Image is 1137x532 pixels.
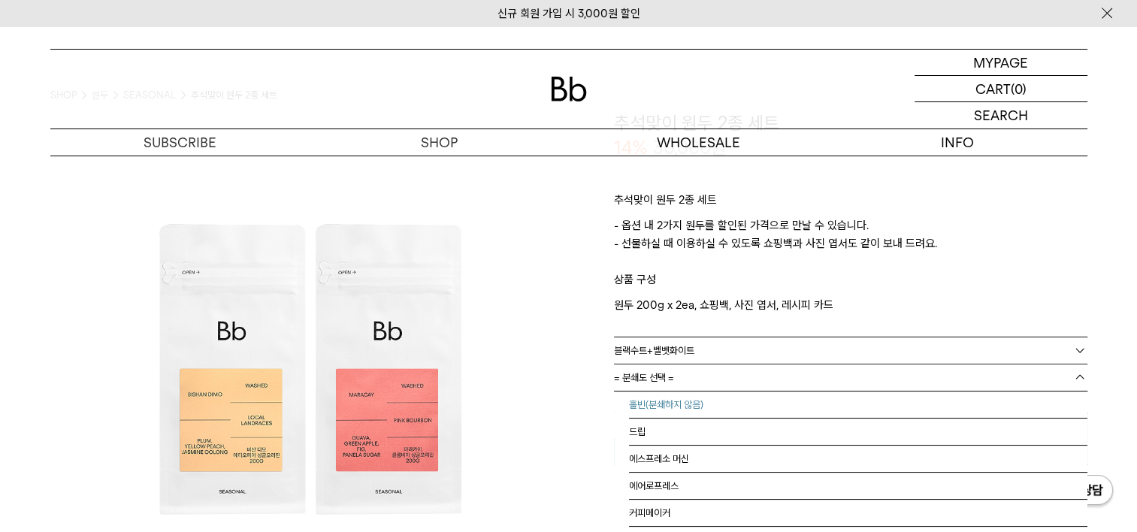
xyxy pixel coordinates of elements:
[828,129,1087,156] p: INFO
[629,419,1087,446] li: 드립
[614,271,1087,296] p: 상품 구성
[1011,76,1027,101] p: (0)
[975,76,1011,101] p: CART
[614,337,694,364] span: 블랙수트+벨벳화이트
[50,129,310,156] a: SUBSCRIBE
[973,50,1028,75] p: MYPAGE
[629,500,1087,527] li: 커피메이커
[915,50,1087,76] a: MYPAGE
[614,296,1087,314] p: 원두 200g x 2ea, 쇼핑백, 사진 엽서, 레시피 카드
[614,364,674,391] span: = 분쇄도 선택 =
[629,446,1087,473] li: 에스프레소 머신
[614,216,1087,271] p: - 옵션 내 2가지 원두를 할인된 가격으로 만날 수 있습니다. - 선물하실 때 이용하실 수 있도록 쇼핑백과 사진 엽서도 같이 보내 드려요.
[915,76,1087,102] a: CART (0)
[974,102,1028,128] p: SEARCH
[551,77,587,101] img: 로고
[310,129,569,156] a: SHOP
[569,129,828,156] p: WHOLESALE
[629,473,1087,500] li: 에어로프레스
[629,391,1087,419] li: 홀빈(분쇄하지 않음)
[497,7,640,20] a: 신규 회원 가입 시 3,000원 할인
[614,191,1087,216] p: 추석맞이 원두 2종 세트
